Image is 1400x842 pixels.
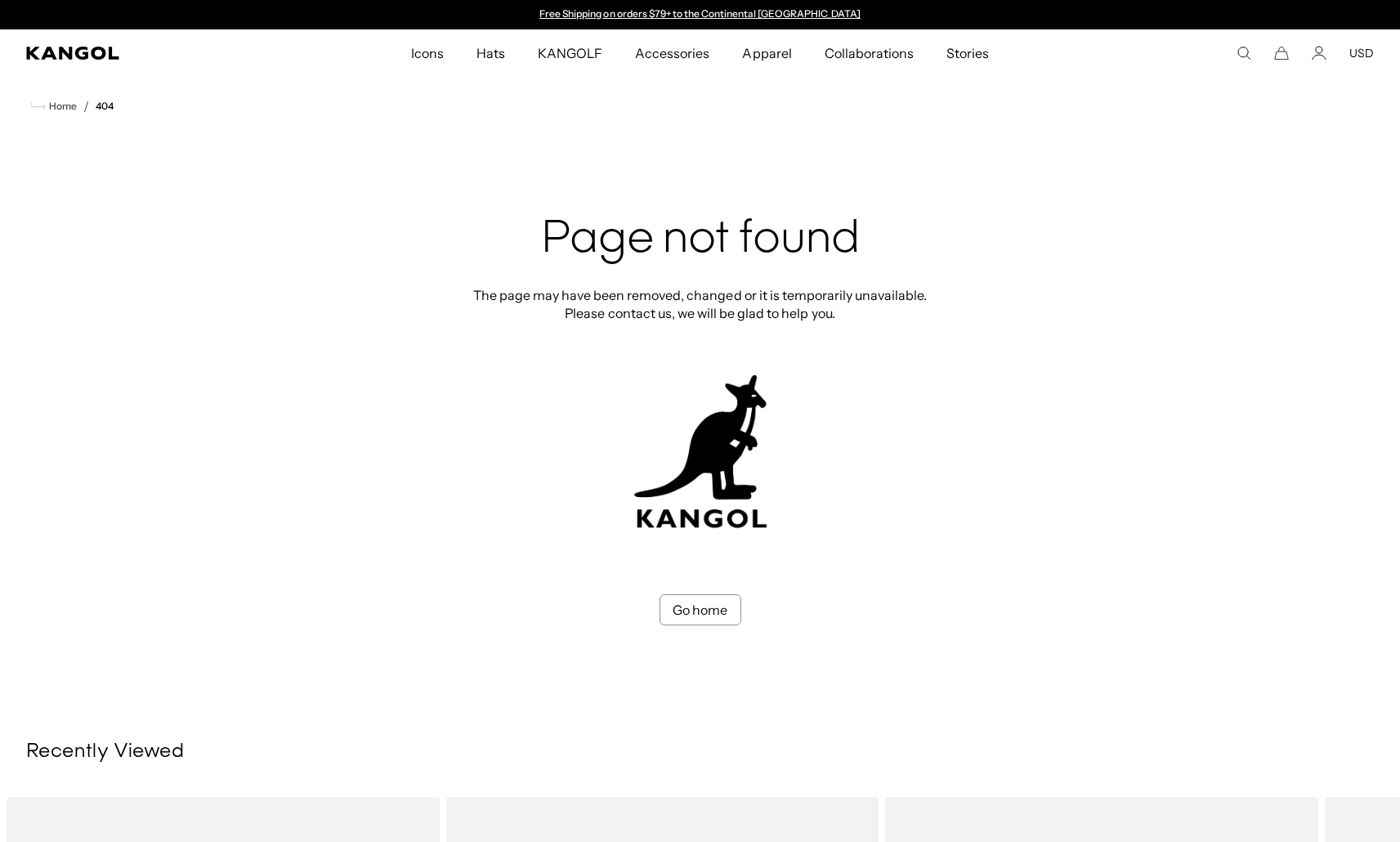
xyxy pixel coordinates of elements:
[468,214,933,266] h2: Page not found
[468,286,933,322] p: The page may have been removed, changed or it is temporarily unavailable. Please contact us, we w...
[26,740,1374,764] h3: Recently Viewed
[31,99,77,114] a: Home
[96,101,114,112] a: 404
[532,8,869,21] div: Announcement
[538,29,602,77] span: KANGOLF
[539,7,861,20] a: Free Shipping on orders $79+ to the Continental [GEOGRAPHIC_DATA]
[825,29,914,77] span: Collaborations
[726,29,807,77] a: Apparel
[532,8,869,21] slideshow-component: Announcement bar
[411,29,444,77] span: Icons
[660,594,741,625] a: Go home
[1237,46,1251,60] summary: Search here
[460,29,521,77] a: Hats
[1274,46,1289,60] button: Cart
[1312,46,1326,60] a: Account
[631,374,770,529] img: kangol-404-logo.jpg
[635,29,709,77] span: Accessories
[46,101,77,112] span: Home
[521,29,619,77] a: KANGOLF
[930,29,1005,77] a: Stories
[946,29,989,77] span: Stories
[808,29,930,77] a: Collaborations
[395,29,460,77] a: Icons
[77,96,89,116] li: /
[476,29,505,77] span: Hats
[1349,46,1374,60] button: USD
[532,8,869,21] div: 1 of 2
[26,47,271,60] a: Kangol
[742,29,791,77] span: Apparel
[619,29,726,77] a: Accessories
